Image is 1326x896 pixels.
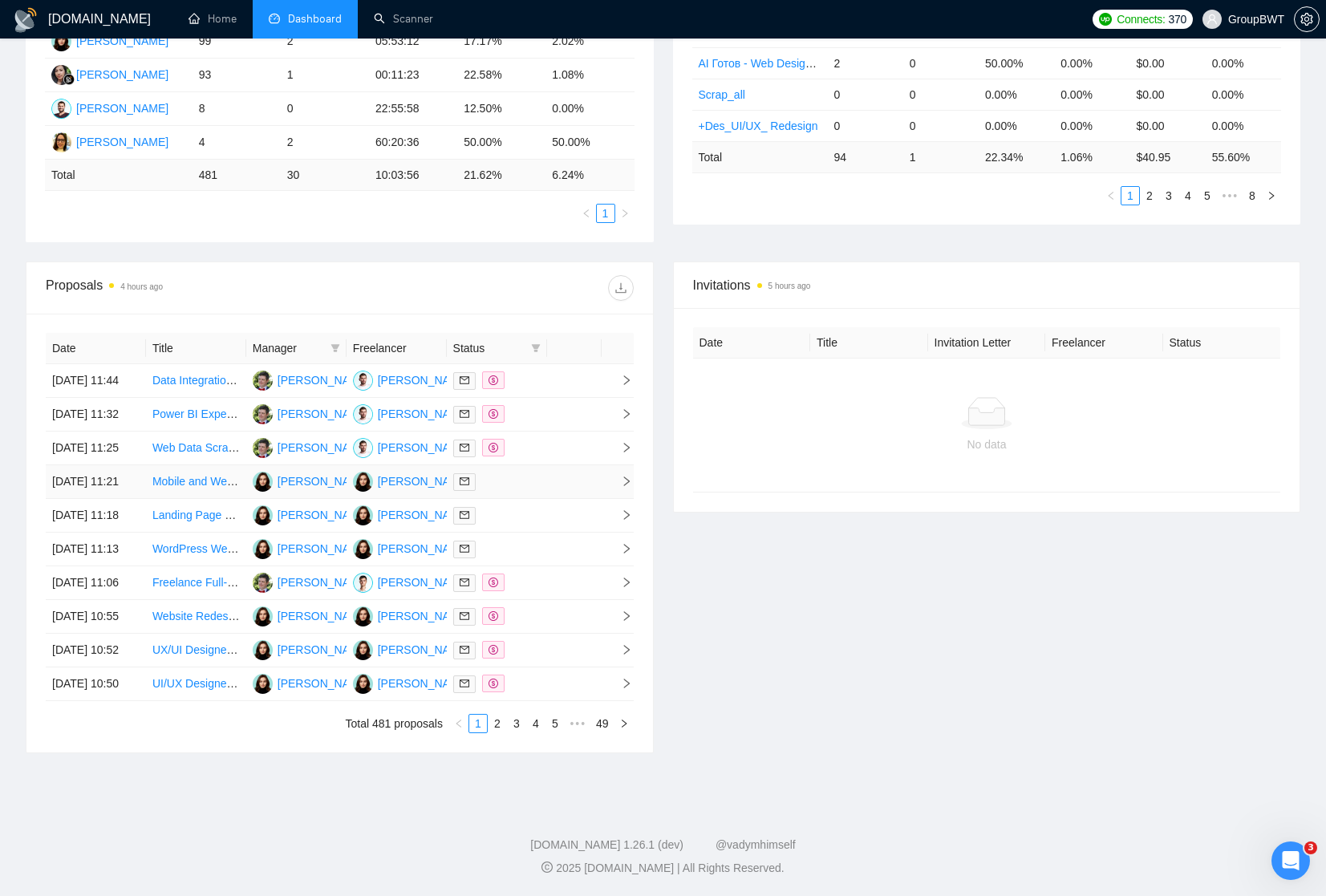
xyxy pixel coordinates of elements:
[1106,191,1116,201] span: left
[353,676,470,689] a: SK[PERSON_NAME]
[489,715,506,732] a: 2
[278,506,370,524] div: [PERSON_NAME]
[608,442,632,453] span: right
[1054,110,1129,141] td: 0.00%
[768,282,811,290] time: 5 hours ago
[369,59,457,92] td: 00:11:23
[378,472,470,490] div: [PERSON_NAME]
[1294,6,1320,32] button: setting
[489,611,498,621] span: dollar
[146,499,246,533] td: Landing Page Designer & Builder (E-commerce Consulting Focus)
[545,92,634,126] td: 0.00%
[281,126,369,160] td: 2
[699,120,818,132] a: +Des_UI/UX_ Redesign
[489,375,498,385] span: dollar
[378,405,470,423] div: [PERSON_NAME]
[330,343,340,353] span: filter
[353,474,470,487] a: SK[PERSON_NAME]
[46,667,146,701] td: [DATE] 10:50
[253,404,273,424] img: AS
[489,645,498,655] span: dollar
[614,714,634,733] button: right
[346,714,443,733] li: Total 481 proposals
[1206,110,1281,141] td: 0.00%
[453,339,525,357] span: Status
[1141,187,1158,205] a: 2
[378,439,470,456] div: [PERSON_NAME]
[353,575,470,588] a: DN[PERSON_NAME]
[545,126,634,160] td: 50.00%
[526,714,545,733] li: 4
[1243,187,1261,205] a: 8
[1206,14,1218,25] span: user
[353,573,373,593] img: DN
[146,600,246,634] td: Website Redesign & Functionality Improvement
[460,645,469,655] span: mail
[353,541,470,554] a: SK[PERSON_NAME]
[51,101,168,114] a: OB[PERSON_NAME]
[51,34,168,47] a: SK[PERSON_NAME]
[378,371,470,389] div: [PERSON_NAME]
[903,79,979,110] td: 0
[565,714,590,733] li: Next 5 Pages
[590,714,614,733] li: 49
[460,578,469,587] span: mail
[378,641,470,659] div: [PERSON_NAME]
[692,141,828,172] td: Total
[246,333,347,364] th: Manager
[1198,187,1216,205] a: 5
[1054,141,1129,172] td: 1.06 %
[146,333,246,364] th: Title
[281,25,369,59] td: 2
[278,574,370,591] div: [PERSON_NAME]
[353,371,373,391] img: AY
[152,610,389,622] a: Website Redesign & Functionality Improvement
[699,57,848,70] a: AI Готов - Web Design Expert
[51,132,71,152] img: OL
[353,440,470,453] a: AY[PERSON_NAME]
[51,135,168,148] a: OL[PERSON_NAME]
[353,643,470,655] a: SK[PERSON_NAME]
[1121,187,1139,205] a: 1
[457,25,545,59] td: 17.17%
[608,408,632,420] span: right
[531,343,541,353] span: filter
[457,160,545,191] td: 21.62 %
[489,578,498,587] span: dollar
[46,364,146,398] td: [DATE] 11:44
[488,714,507,733] li: 2
[979,79,1054,110] td: 0.00%
[1262,186,1281,205] button: right
[460,443,469,452] span: mail
[706,436,1268,453] div: No data
[903,110,979,141] td: 0
[269,13,280,24] span: dashboard
[699,88,745,101] a: Scrap_all
[928,327,1046,359] th: Invitation Letter
[46,566,146,600] td: [DATE] 11:06
[253,373,370,386] a: AS[PERSON_NAME]
[353,539,373,559] img: SK
[454,719,464,728] span: left
[278,641,370,659] div: [PERSON_NAME]
[1121,186,1140,205] li: 1
[827,79,902,110] td: 0
[152,576,570,589] a: Freelance Full-Stack Developer for AI-Powered News App (Voice + LLM Integration)
[253,339,324,357] span: Manager
[1206,79,1281,110] td: 0.00%
[278,405,370,423] div: [PERSON_NAME]
[374,12,433,26] a: searchScanner
[460,409,469,419] span: mail
[63,74,75,85] img: gigradar-bm.png
[827,110,902,141] td: 0
[614,714,634,733] li: Next Page
[51,65,71,85] img: SN
[489,679,498,688] span: dollar
[45,160,193,191] td: Total
[903,141,979,172] td: 1
[253,472,273,492] img: SK
[1294,13,1320,26] a: setting
[508,715,525,732] a: 3
[51,67,168,80] a: SN[PERSON_NAME]
[609,282,633,294] span: download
